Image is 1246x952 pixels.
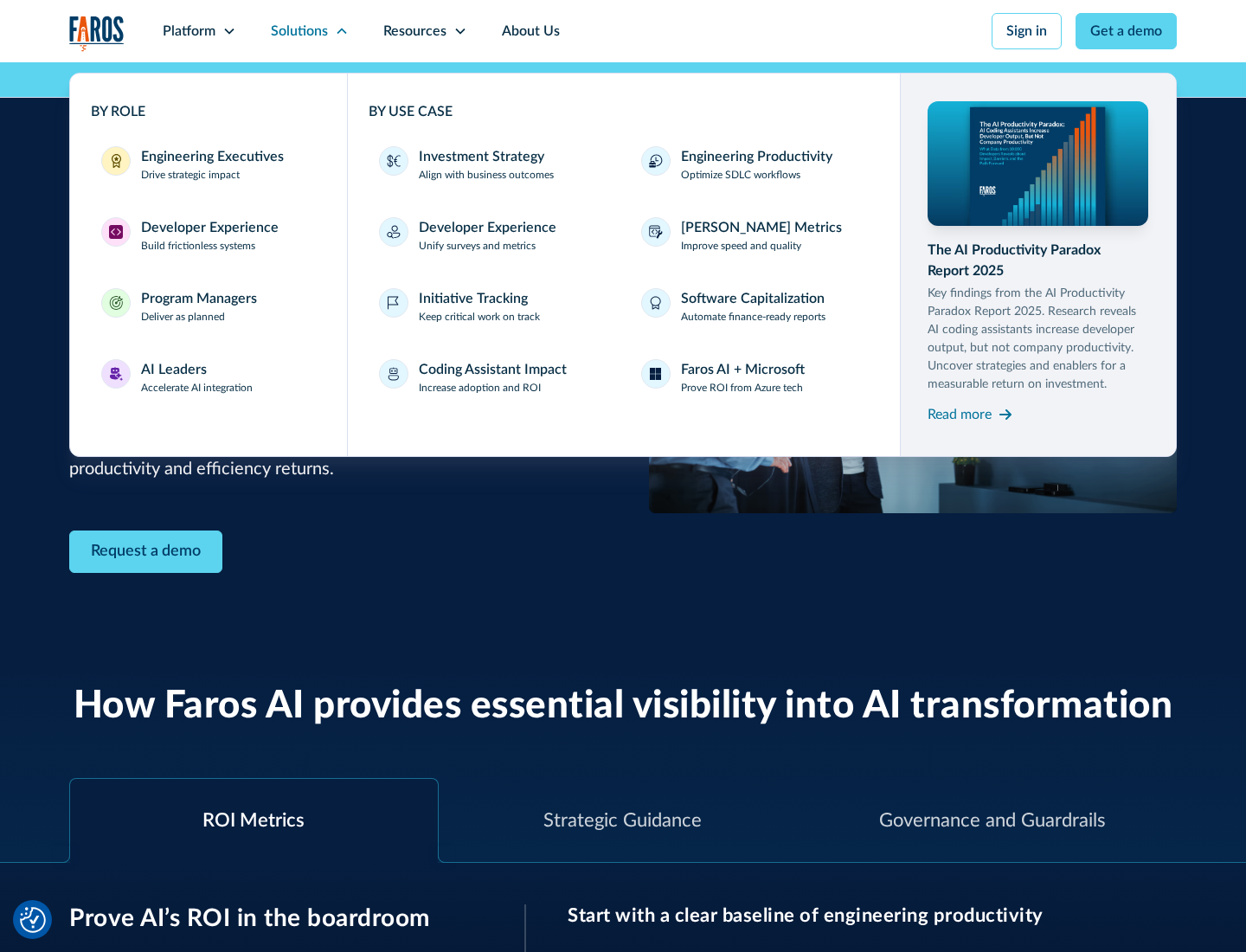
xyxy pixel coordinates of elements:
h3: Prove AI’s ROI in the boardroom [69,904,483,934]
p: Deliver as planned [141,309,225,325]
div: Read more [928,404,992,425]
a: Software CapitalizationAutomate finance-ready reports [631,278,879,335]
p: Key findings from the AI Productivity Paradox Report 2025. Research reveals AI coding assistants ... [928,285,1149,394]
p: Drive strategic impact [141,167,240,183]
p: Prove ROI from Azure tech [681,380,803,396]
a: The AI Productivity Paradox Report 2025Key findings from the AI Productivity Paradox Report 2025.... [928,101,1149,428]
div: Coding Assistant Impact [419,359,567,380]
div: Solutions [271,21,328,42]
p: Increase adoption and ROI [419,380,541,396]
div: Resources [383,21,446,42]
button: Cookie Settings [20,907,46,933]
div: Strategic Guidance [543,807,702,835]
a: Sign in [992,13,1062,49]
div: ROI Metrics [202,807,305,835]
div: BY USE CASE [369,101,879,122]
p: Optimize SDLC workflows [681,167,800,183]
a: Investment StrategyAlign with business outcomes [369,136,617,193]
div: Governance and Guardrails [879,807,1106,835]
img: Engineering Executives [109,154,123,168]
img: Logo of the analytics and reporting company Faros. [69,16,125,51]
div: Developer Experience [141,217,279,238]
a: Developer ExperienceUnify surveys and metrics [369,207,617,264]
img: Developer Experience [109,225,123,239]
div: Engineering Productivity [681,146,832,167]
p: Unify surveys and metrics [419,238,536,254]
div: The AI Productivity Paradox Report 2025 [928,240,1149,281]
p: Accelerate AI integration [141,380,253,396]
div: Developer Experience [419,217,556,238]
a: Developer ExperienceDeveloper ExperienceBuild frictionless systems [91,207,326,264]
div: BY ROLE [91,101,326,122]
div: Engineering Executives [141,146,284,167]
div: AI Leaders [141,359,207,380]
p: Improve speed and quality [681,238,801,254]
a: Engineering ProductivityOptimize SDLC workflows [631,136,879,193]
p: Align with business outcomes [419,167,554,183]
p: Automate finance-ready reports [681,309,825,325]
p: Keep critical work on track [419,309,540,325]
a: Faros AI + MicrosoftProve ROI from Azure tech [631,349,879,406]
img: Program Managers [109,296,123,310]
div: [PERSON_NAME] Metrics [681,217,842,238]
a: Program ManagersProgram ManagersDeliver as planned [91,278,326,335]
div: Program Managers [141,288,257,309]
img: Revisit consent button [20,907,46,933]
a: Engineering ExecutivesEngineering ExecutivesDrive strategic impact [91,136,326,193]
a: Contact Modal [69,531,222,573]
a: [PERSON_NAME] MetricsImprove speed and quality [631,207,879,264]
nav: Solutions [69,62,1177,457]
p: Build frictionless systems [141,238,255,254]
div: Investment Strategy [419,146,544,167]
img: AI Leaders [109,367,123,381]
div: Platform [163,21,215,42]
h3: Start with a clear baseline of engineering productivity [568,904,1177,927]
h2: How Faros AI provides essential visibility into AI transformation [74,684,1173,730]
a: Coding Assistant ImpactIncrease adoption and ROI [369,349,617,406]
div: Faros AI + Microsoft [681,359,805,380]
a: AI LeadersAI LeadersAccelerate AI integration [91,349,326,406]
div: Initiative Tracking [419,288,528,309]
div: Software Capitalization [681,288,825,309]
a: home [69,16,125,51]
a: Get a demo [1076,13,1177,49]
a: Initiative TrackingKeep critical work on track [369,278,617,335]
